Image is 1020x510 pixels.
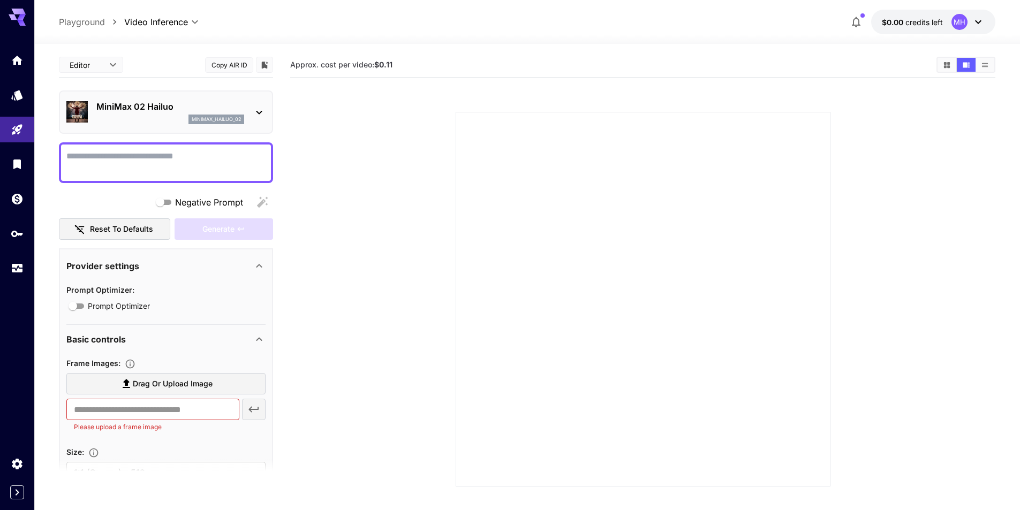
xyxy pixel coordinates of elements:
div: Playground [11,123,24,136]
span: Editor [70,59,103,71]
button: Copy AIR ID [205,57,253,73]
button: Expand sidebar [10,485,24,499]
div: API Keys [11,227,24,240]
div: Usage [11,262,24,275]
button: Show videos in list view [976,58,994,72]
div: Please upload a frame image and fill the prompt [175,218,273,240]
button: Adjust the dimensions of the generated image by specifying its width and height in pixels, or sel... [84,447,103,458]
span: Drag or upload image [133,377,213,391]
button: $0.00MH [871,10,995,34]
p: MiniMax 02 Hailuo [96,100,244,113]
span: Prompt Optimizer : [66,285,134,294]
div: MH [951,14,968,30]
div: $0.00 [882,17,943,28]
label: Drag or upload image [66,373,266,395]
button: Reset to defaults [59,218,170,240]
div: Library [11,157,24,171]
span: Size : [66,447,84,456]
div: Show videos in grid viewShow videos in video viewShow videos in list view [936,57,995,73]
span: credits left [905,18,943,27]
button: Upload frame images. [120,359,140,369]
button: Add to library [260,58,269,71]
div: Provider settings [66,253,266,279]
div: MiniMax 02 Hailuominimax_hailuo_02 [66,96,266,128]
div: Wallet [11,192,24,205]
b: $0.11 [374,60,392,69]
span: Prompt Optimizer [88,300,150,311]
div: Settings [11,457,24,470]
p: minimax_hailuo_02 [192,116,241,123]
p: Provider settings [66,260,139,272]
span: $0.00 [882,18,905,27]
button: Show videos in grid view [938,58,956,72]
nav: breadcrumb [59,16,124,28]
span: Video Inference [124,16,188,28]
p: Basic controls [66,333,126,346]
span: Negative Prompt [175,196,243,209]
p: Please upload a frame image [74,422,232,432]
span: Frame Images : [66,359,120,368]
div: Home [11,54,24,67]
div: Basic controls [66,326,266,352]
div: Models [11,88,24,102]
a: Playground [59,16,105,28]
button: Show videos in video view [957,58,976,72]
span: Approx. cost per video: [290,60,392,69]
